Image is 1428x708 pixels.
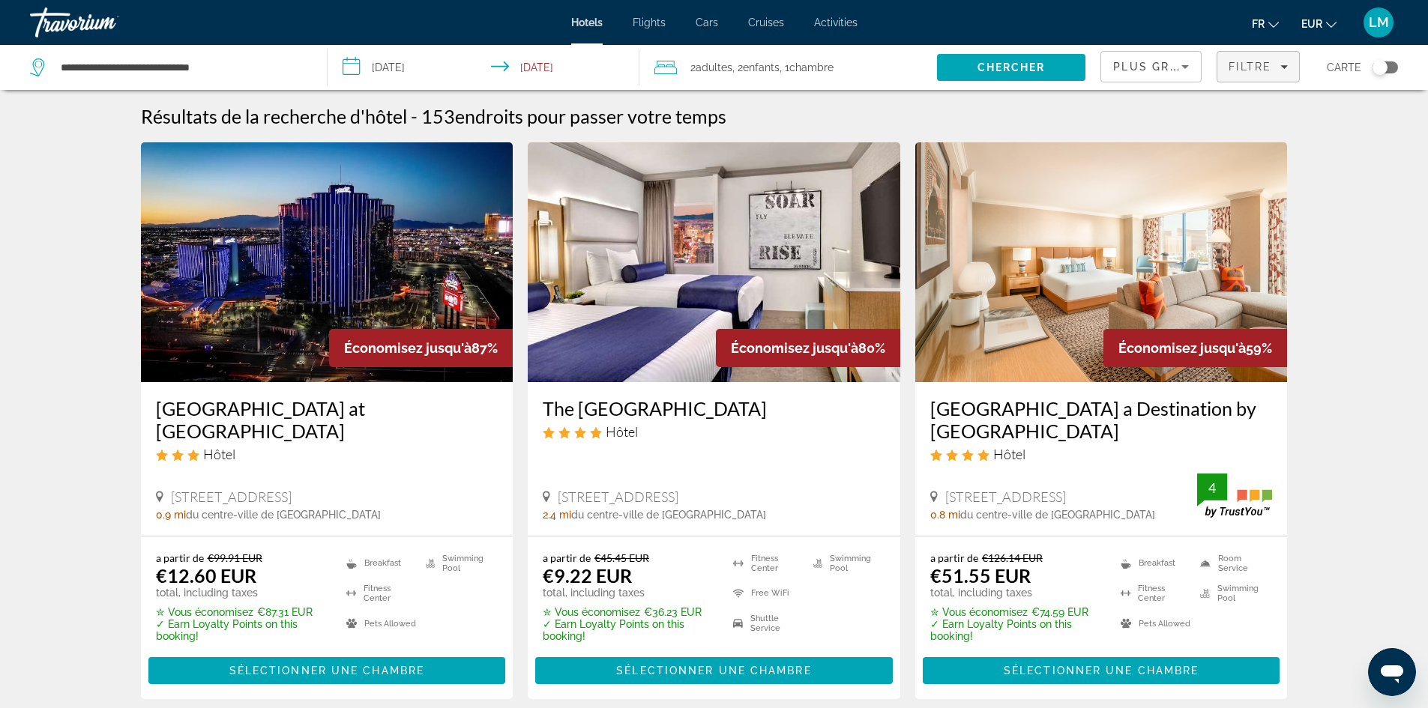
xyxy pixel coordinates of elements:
button: Change language [1252,13,1279,34]
div: 3 star Hotel [156,446,498,462]
a: Sélectionner une chambre [923,661,1280,677]
button: Sélectionner une chambre [535,657,893,684]
span: Hôtel [993,446,1025,462]
span: - [411,105,418,127]
li: Fitness Center [1113,582,1193,605]
span: Hôtel [203,446,235,462]
li: Room Service [1193,551,1272,574]
p: total, including taxes [930,587,1102,599]
span: Chercher [977,61,1046,73]
span: du centre-ville de [GEOGRAPHIC_DATA] [960,509,1155,521]
h1: Résultats de la recherche d'hôtel [141,105,407,127]
a: The [GEOGRAPHIC_DATA] [543,397,885,420]
span: Sélectionner une chambre [229,665,424,677]
li: Free WiFi [726,582,805,605]
button: Travelers: 2 adults, 2 children [639,45,937,90]
img: The Strat Hotel Casino & Tower [528,142,900,382]
li: Swimming Pool [1193,582,1272,605]
p: €74.59 EUR [930,606,1102,618]
div: 87% [329,329,513,367]
li: Breakfast [339,551,418,574]
button: Sélectionner une chambre [148,657,506,684]
img: Rio Hotel & Casino a Destination by Hyatt Hotel [915,142,1288,382]
button: Change currency [1301,13,1337,34]
span: EUR [1301,18,1322,30]
span: 2 [690,57,732,78]
p: ✓ Earn Loyalty Points on this booking! [930,618,1102,642]
span: Sélectionner une chambre [616,665,811,677]
li: Pets Allowed [1113,612,1193,635]
ins: €12.60 EUR [156,564,256,587]
li: Pets Allowed [339,612,418,635]
button: Sélectionner une chambre [923,657,1280,684]
span: [STREET_ADDRESS] [558,488,678,505]
span: Filtre [1229,61,1271,73]
span: a partir de [156,551,204,564]
span: Enfants [743,61,780,73]
span: 0.8 mi [930,509,960,521]
a: Masquerade Tower at Rio Hotel & Casino [141,142,513,382]
div: 59% [1103,329,1287,367]
p: €36.23 EUR [543,606,714,618]
button: Select check in and out date [328,45,640,90]
div: 4 [1197,479,1227,497]
span: a partir de [930,551,978,564]
span: du centre-ville de [GEOGRAPHIC_DATA] [571,509,766,521]
p: ✓ Earn Loyalty Points on this booking! [543,618,714,642]
span: du centre-ville de [GEOGRAPHIC_DATA] [186,509,381,521]
a: Activities [814,16,858,28]
del: €126.14 EUR [982,551,1043,564]
a: Travorium [30,3,180,42]
button: Toggle map [1361,61,1398,74]
span: ✮ Vous économisez [543,606,640,618]
span: [STREET_ADDRESS] [171,488,292,505]
button: User Menu [1359,7,1398,38]
span: Carte [1327,57,1361,78]
iframe: Bouton de lancement de la fenêtre de messagerie [1368,648,1416,696]
ins: €51.55 EUR [930,564,1031,587]
button: Search [937,54,1085,81]
del: €99.91 EUR [208,551,262,564]
a: [GEOGRAPHIC_DATA] a Destination by [GEOGRAPHIC_DATA] [930,397,1273,442]
a: Sélectionner une chambre [148,661,506,677]
span: ✮ Vous économisez [156,606,253,618]
span: 2.4 mi [543,509,571,521]
li: Fitness Center [339,582,418,605]
span: a partir de [543,551,591,564]
p: total, including taxes [156,587,328,599]
a: Flights [633,16,666,28]
span: [STREET_ADDRESS] [945,488,1066,505]
span: Chambre [789,61,834,73]
p: €87.31 EUR [156,606,328,618]
div: 4 star Hotel [543,423,885,440]
span: endroits pour passer votre temps [455,105,726,127]
a: [GEOGRAPHIC_DATA] at [GEOGRAPHIC_DATA] [156,397,498,442]
span: 0.9 mi [156,509,186,521]
a: Cars [696,16,718,28]
span: Économisez jusqu'à [1118,340,1246,356]
li: Fitness Center [726,551,805,574]
p: total, including taxes [543,587,714,599]
span: Économisez jusqu'à [344,340,472,356]
span: Hôtel [606,423,638,440]
a: Hotels [571,16,603,28]
li: Swimming Pool [806,551,885,574]
li: Swimming Pool [418,551,498,574]
a: Sélectionner une chambre [535,661,893,677]
input: Search hotel destination [59,56,304,79]
a: Cruises [748,16,784,28]
li: Breakfast [1113,551,1193,574]
li: Shuttle Service [726,612,805,635]
span: Plus grandes économies [1113,61,1292,73]
span: fr [1252,18,1265,30]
